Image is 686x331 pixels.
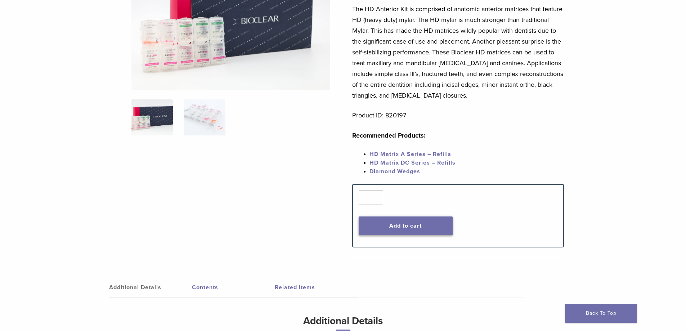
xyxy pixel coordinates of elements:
[275,277,358,298] a: Related Items
[352,110,564,121] p: Product ID: 820197
[352,4,564,101] p: The HD Anterior Kit is comprised of anatomic anterior matrices that feature HD (heavy duty) mylar...
[352,131,426,139] strong: Recommended Products:
[131,99,173,135] img: IMG_8088-1-324x324.jpg
[184,99,225,135] img: Complete HD Anterior Kit - Image 2
[369,159,456,166] a: HD Matrix DC Series – Refills
[369,168,420,175] a: Diamond Wedges
[109,277,192,298] a: Additional Details
[359,216,453,235] button: Add to cart
[565,304,637,323] a: Back To Top
[369,151,451,158] a: HD Matrix A Series – Refills
[192,277,275,298] a: Contents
